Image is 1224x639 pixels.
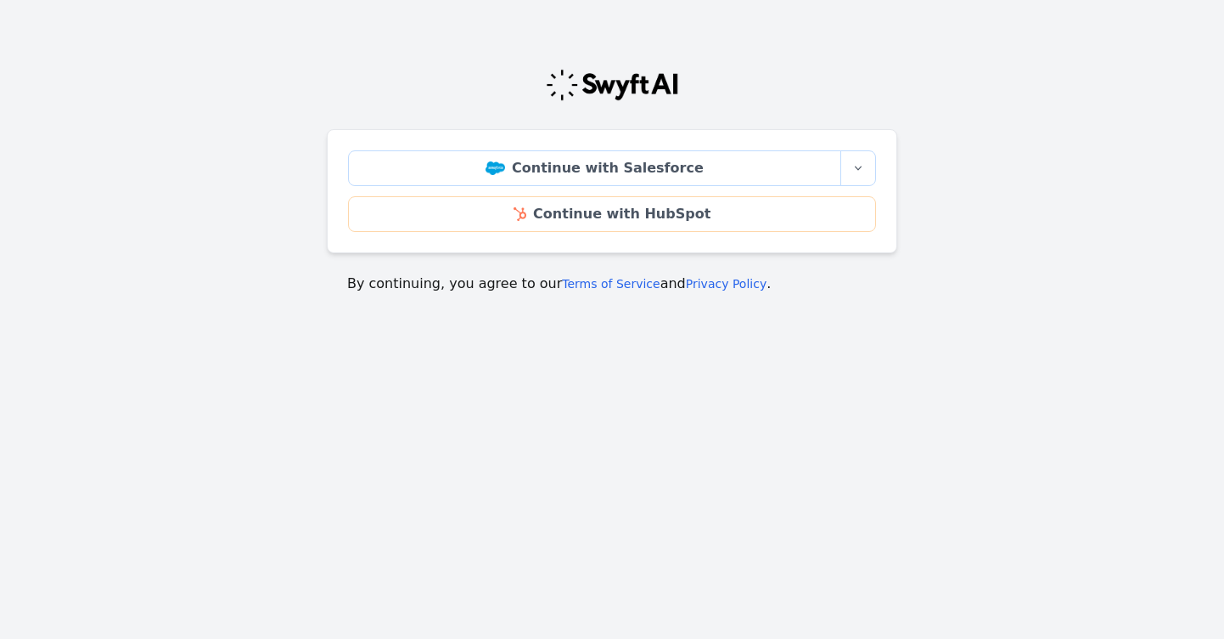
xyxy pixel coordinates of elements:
[686,277,766,291] a: Privacy Policy
[562,277,660,291] a: Terms of Service
[486,161,505,175] img: Salesforce
[514,207,526,221] img: HubSpot
[348,150,841,186] a: Continue with Salesforce
[545,68,679,102] img: Swyft Logo
[347,274,877,294] p: By continuing, you agree to our and .
[348,196,876,232] a: Continue with HubSpot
